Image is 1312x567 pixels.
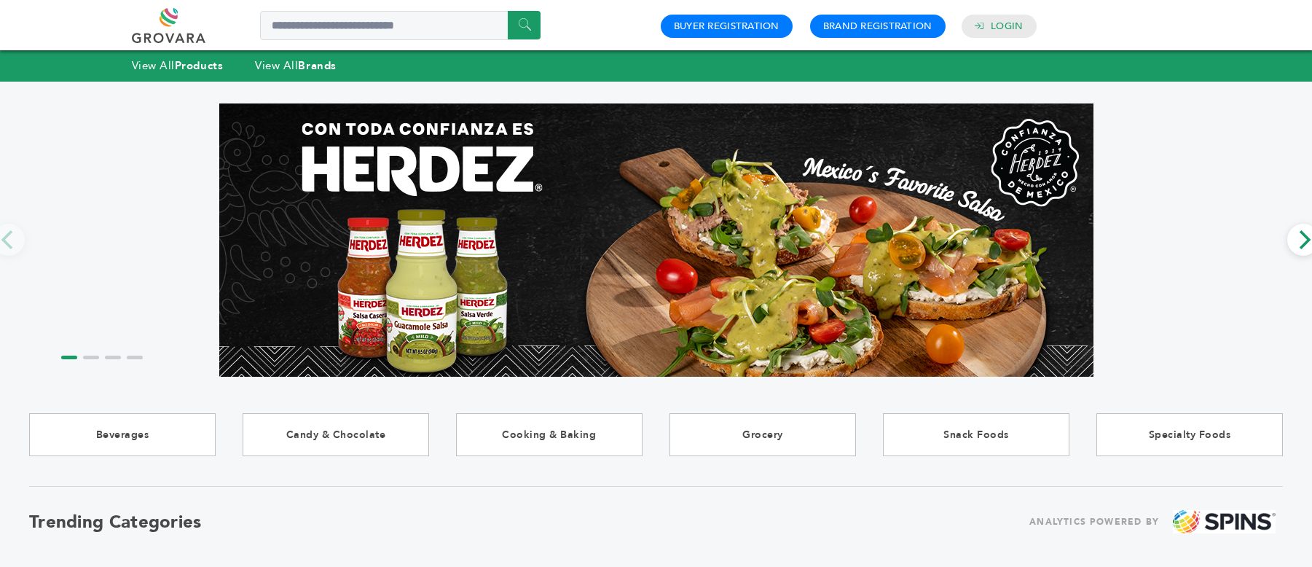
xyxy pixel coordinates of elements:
[29,413,216,456] a: Beverages
[105,356,121,359] li: Page dot 3
[674,20,779,33] a: Buyer Registration
[669,413,856,456] a: Grocery
[991,20,1023,33] a: Login
[83,356,99,359] li: Page dot 2
[132,58,224,73] a: View AllProducts
[255,58,337,73] a: View AllBrands
[29,510,202,534] h2: Trending Categories
[883,413,1069,456] a: Snack Foods
[260,11,541,40] input: Search a product or brand...
[298,58,336,73] strong: Brands
[127,356,143,359] li: Page dot 4
[219,103,1093,377] img: Marketplace Top Banner 1
[175,58,223,73] strong: Products
[456,413,643,456] a: Cooking & Baking
[1173,510,1276,534] img: spins.png
[61,356,77,359] li: Page dot 1
[243,413,429,456] a: Candy & Chocolate
[1029,513,1159,531] span: ANALYTICS POWERED BY
[823,20,932,33] a: Brand Registration
[1096,413,1283,456] a: Specialty Foods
